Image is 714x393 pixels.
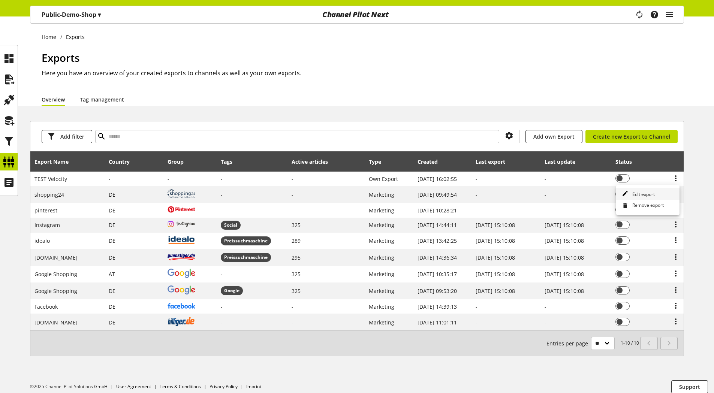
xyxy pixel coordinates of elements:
[593,133,670,140] span: Create new Export to Channel
[585,130,678,143] a: Create new Export to Channel
[42,33,60,41] a: Home
[679,383,700,391] span: Support
[109,319,115,326] span: Germany
[168,303,195,309] img: facebook
[42,51,80,65] span: Exports
[168,235,195,245] img: idealo
[34,287,77,294] span: Google Shopping
[545,158,583,166] div: Last update
[221,303,223,310] span: -
[292,221,301,229] span: 325
[109,237,115,244] span: Germany
[292,319,293,326] span: -
[34,319,78,326] span: [DOMAIN_NAME]
[224,254,268,261] span: Preissuchmaschine
[292,270,301,278] span: 325
[545,237,584,244] span: [DATE] 15:10:08
[545,270,584,278] span: [DATE] 15:10:08
[221,253,271,262] span: Preissuchmaschine
[168,189,195,199] img: shopping24
[545,287,584,294] span: [DATE] 15:10:08
[369,207,394,214] span: Marketing
[246,383,261,390] a: Imprint
[545,254,584,261] span: [DATE] 15:10:08
[221,207,223,214] span: -
[418,254,457,261] span: [DATE] 14:36:34
[34,175,67,182] span: TEST Velocity
[60,133,84,140] span: Add filter
[418,237,457,244] span: [DATE] 13:42:25
[109,221,115,229] span: Germany
[476,237,515,244] span: [DATE] 15:10:08
[292,237,301,244] span: 289
[30,6,684,24] nav: main navigation
[109,303,115,310] span: Germany
[109,254,115,261] span: Germany
[476,158,513,166] div: Last export
[418,191,457,198] span: [DATE] 09:49:54
[292,158,335,166] div: Active articles
[109,175,111,182] span: -
[418,303,457,310] span: [DATE] 14:39:13
[476,287,515,294] span: [DATE] 15:10:08
[168,252,195,262] img: guenstiger.de
[525,130,582,143] a: Add own Export
[292,303,293,310] span: -
[418,270,457,278] span: [DATE] 10:35:17
[418,319,457,326] span: [DATE] 11:01:11
[616,188,680,200] a: Edit export
[418,158,445,166] div: Created
[109,191,115,198] span: Germany
[30,383,116,390] li: ©2025 Channel Pilot Solutions GmbH
[168,221,195,227] img: instagram
[292,254,301,261] span: 295
[34,303,58,310] span: Facebook
[42,130,92,143] button: Add filter
[369,287,394,294] span: Marketing
[292,207,293,214] span: -
[418,175,457,182] span: [DATE] 16:02:55
[42,96,65,103] a: Overview
[34,237,50,244] span: idealo
[369,175,398,182] span: Own Export
[546,337,639,350] small: 1-10 / 10
[168,317,195,326] img: billiger.de
[629,191,655,197] span: Edit export
[615,158,639,166] div: Status
[42,10,101,19] p: Public-Demo-Shop
[629,202,664,210] span: Remove export
[160,383,201,390] a: Terms & Conditions
[221,221,241,230] span: Social
[221,175,223,182] span: -
[224,222,237,229] span: Social
[369,158,389,166] div: Type
[168,158,191,166] div: Group
[369,191,394,198] span: Marketing
[34,221,60,229] span: Instagram
[221,191,223,198] span: -
[418,287,457,294] span: [DATE] 09:53:20
[292,287,301,294] span: 325
[418,207,457,214] span: [DATE] 10:28:21
[109,207,115,214] span: Germany
[109,158,137,166] div: Country
[221,286,243,295] span: Google
[546,339,591,347] span: Entries per page
[221,319,223,326] span: -
[109,287,115,294] span: Germany
[369,254,394,261] span: Marketing
[369,270,394,278] span: Marketing
[224,238,268,244] span: Preissuchmaschine
[292,175,293,182] span: -
[98,10,101,19] span: ▾
[210,383,238,390] a: Privacy Policy
[224,287,239,294] span: Google
[476,254,515,261] span: [DATE] 15:10:08
[221,270,223,278] span: -
[116,383,151,390] a: User Agreement
[34,158,76,166] div: Export Name
[168,285,195,294] img: google
[476,270,515,278] span: [DATE] 15:10:08
[42,69,684,78] h2: Here you have an overview of your created exports to channels as well as your own exports.
[533,133,575,140] span: Add own Export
